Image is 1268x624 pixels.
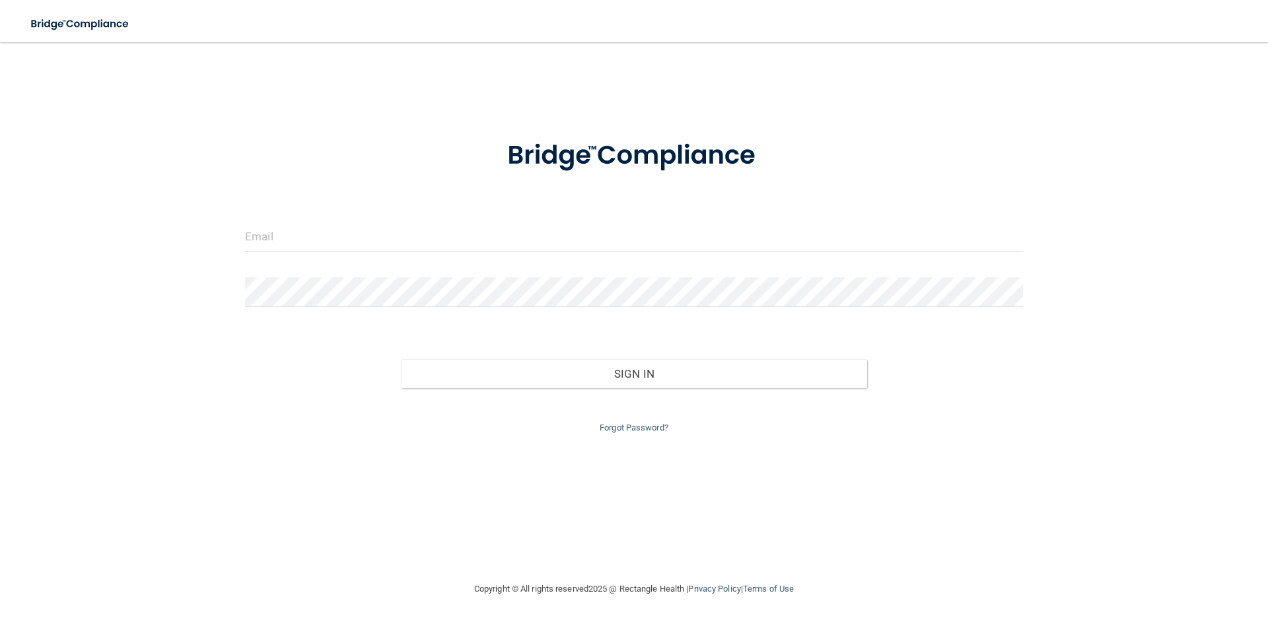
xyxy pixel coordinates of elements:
[480,121,788,190] img: bridge_compliance_login_screen.278c3ca4.svg
[600,423,668,433] a: Forgot Password?
[743,584,794,594] a: Terms of Use
[393,568,875,610] div: Copyright © All rights reserved 2025 @ Rectangle Health | |
[245,222,1023,252] input: Email
[20,11,141,38] img: bridge_compliance_login_screen.278c3ca4.svg
[688,584,740,594] a: Privacy Policy
[401,359,868,388] button: Sign In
